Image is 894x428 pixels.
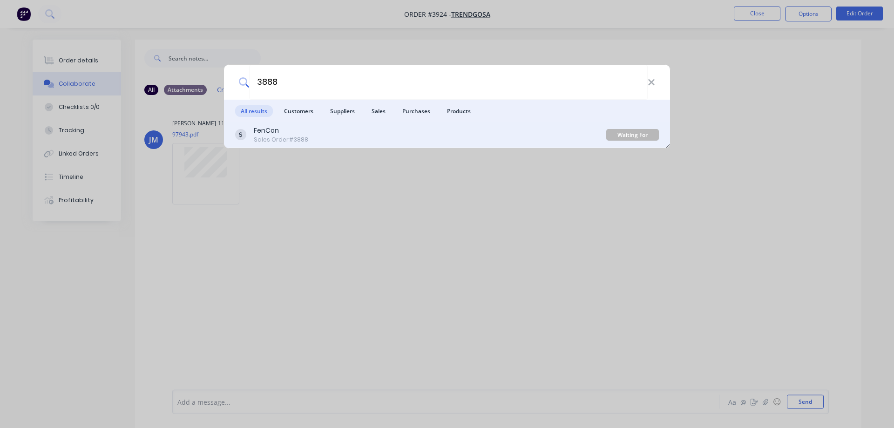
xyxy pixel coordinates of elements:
span: Customers [278,105,319,117]
span: Suppliers [325,105,360,117]
div: Sales Order #3888 [254,136,308,144]
span: Purchases [397,105,436,117]
span: Products [441,105,476,117]
div: Waiting For Approval [606,129,659,141]
span: Sales [366,105,391,117]
input: Start typing a customer or supplier name to create a new order... [249,65,648,100]
span: All results [235,105,273,117]
div: FenCon [254,126,308,136]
